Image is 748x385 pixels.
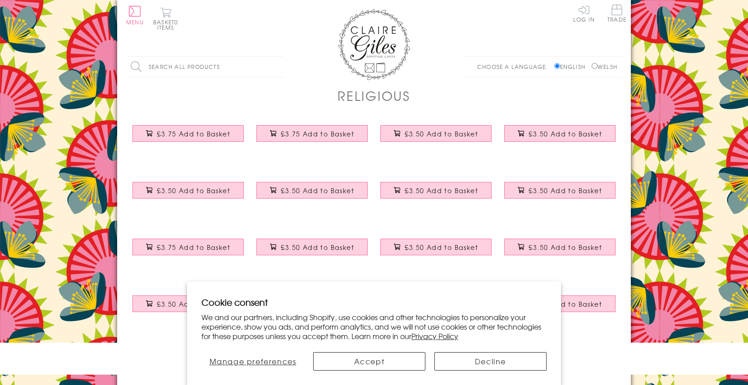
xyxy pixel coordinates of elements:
span: £3.50 Add to Basket [157,186,230,195]
button: £3.50 Add to Basket [132,295,244,312]
span: Menu [126,18,144,26]
input: Search [275,57,284,77]
span: £3.50 Add to Basket [281,243,354,252]
button: Manage preferences [201,352,304,371]
span: £3.50 Add to Basket [405,129,478,138]
a: First Holy Communion Card, Blue Flowers, Embellished with pompoms £3.75 Add to Basket [126,118,250,157]
a: Religious Occassions Card, Blue Circles, Thank You for being my Godfather £3.50 Add to Basket [126,175,250,214]
span: £3.50 Add to Basket [157,299,230,308]
a: Privacy Policy [411,331,458,341]
a: Religious Occassions Card, Beads, First Holy Communion, Embellished with pompoms £3.75 Add to Basket [126,232,250,271]
button: £3.50 Add to Basket [380,125,492,142]
a: First Holy Communion Card, Pink Flowers, Embellished with pompoms £3.75 Add to Basket [250,118,374,157]
label: Welsh [592,63,617,71]
button: £3.50 Add to Basket [504,239,616,255]
p: We and our partners, including Shopify, use cookies and other technologies to personalize your ex... [201,313,547,340]
button: Basket0 items [153,7,178,30]
button: £3.50 Add to Basket [504,125,616,142]
span: 0 items [157,18,178,32]
span: £3.50 Add to Basket [529,243,602,252]
a: Religious Occassions Card, Flowers, Thank You for being my Godmother £3.50 Add to Basket [374,175,498,214]
input: English [554,63,560,69]
span: £3.50 Add to Basket [405,243,478,252]
button: Accept [313,352,425,371]
span: Manage preferences [210,356,296,367]
a: Religious Occassions Card, Blue Stripes, Will you be my Godfather? £3.50 Add to Basket [250,175,374,214]
a: Religious Occassions Card, Blue Star, Mazel Tov, Embellished with a padded star £3.50 Add to Basket [498,175,622,214]
span: £3.50 Add to Basket [529,299,602,308]
span: £3.75 Add to Basket [157,243,230,252]
a: Trade [607,5,626,24]
h1: Religious [338,86,410,105]
button: £3.75 Add to Basket [256,125,368,142]
a: Religious Occassions Card, Blue Star, Bar Mitzvah maxel tov £3.50 Add to Basket [498,232,622,271]
button: £3.75 Add to Basket [132,125,244,142]
span: £3.75 Add to Basket [157,129,230,138]
a: Bat Mitzvah Card, Pink Star, maxel tov, embellished with a fabric butterfly £3.50 Add to Basket [126,289,250,327]
label: English [554,63,590,71]
a: Religious Occassions Card, Pink Stars, Bat Mitzvah £3.50 Add to Basket [374,118,498,157]
span: £3.50 Add to Basket [281,186,354,195]
a: Religious Occassions Card, Pink Stars, Mazel Tov, Embellished with a padded star £3.50 Add to Basket [374,232,498,271]
img: Claire Giles Greetings Cards [338,9,410,80]
button: Menu [126,6,144,25]
button: £3.50 Add to Basket [132,182,244,199]
a: Religious Occassions Card, Golden Stars, Mazel Tov £3.50 Add to Basket [250,232,374,271]
a: Log In [573,5,595,22]
button: £3.50 Add to Basket [380,239,492,255]
button: £3.50 Add to Basket [256,239,368,255]
span: Trade [607,5,626,22]
button: £3.50 Add to Basket [256,182,368,199]
button: £3.50 Add to Basket [504,182,616,199]
input: Search all products [126,57,284,77]
p: Choose a language: [477,63,552,71]
button: Decline [434,352,547,371]
span: £3.50 Add to Basket [405,186,478,195]
span: £3.50 Add to Basket [529,186,602,195]
button: £3.50 Add to Basket [380,182,492,199]
h2: Cookie consent [201,296,547,308]
input: Welsh [592,63,597,69]
span: £3.50 Add to Basket [529,129,602,138]
button: £3.75 Add to Basket [132,239,244,255]
a: Religious Occassions Card, Pink Flowers, Will you be my Godmother? £3.50 Add to Basket [498,118,622,157]
span: £3.75 Add to Basket [281,129,354,138]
